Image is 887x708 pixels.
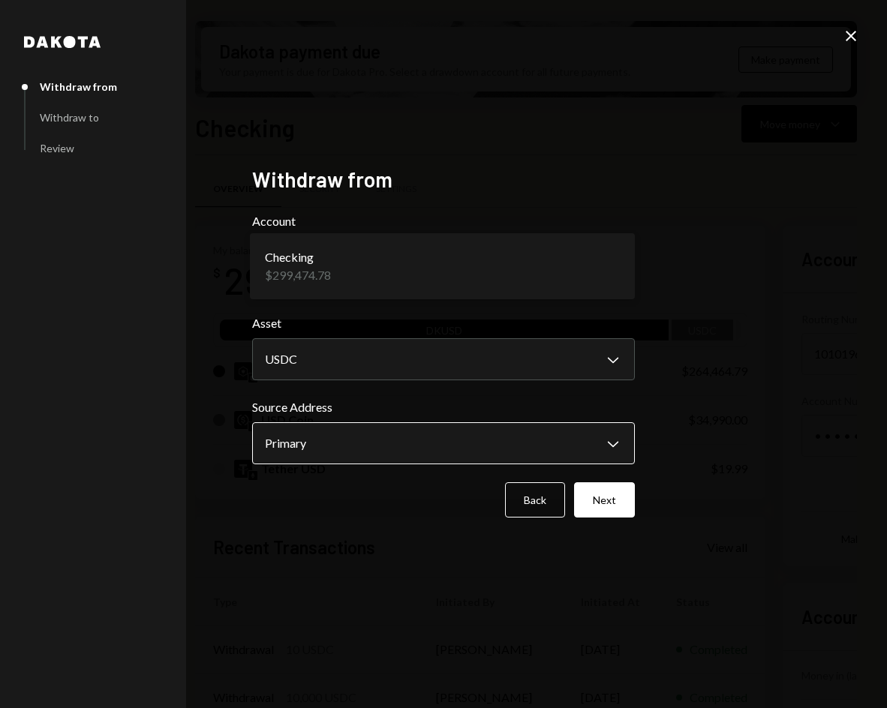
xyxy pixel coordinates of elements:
[252,165,635,194] h2: Withdraw from
[574,482,635,517] button: Next
[252,398,635,416] label: Source Address
[40,142,74,154] div: Review
[252,338,635,380] button: Asset
[505,482,565,517] button: Back
[252,314,635,332] label: Asset
[40,80,117,93] div: Withdraw from
[265,266,331,284] div: $299,474.78
[252,422,635,464] button: Source Address
[252,212,635,230] label: Account
[265,248,331,266] div: Checking
[40,111,99,124] div: Withdraw to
